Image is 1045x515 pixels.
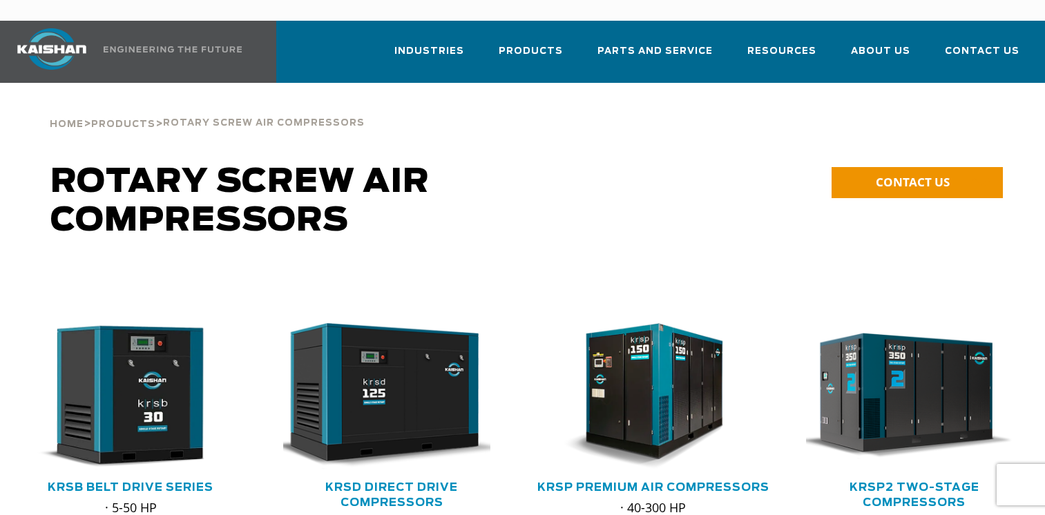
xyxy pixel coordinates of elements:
[597,43,713,59] span: Parts and Service
[945,43,1019,59] span: Contact Us
[325,482,458,508] a: KRSD Direct Drive Compressors
[394,33,464,80] a: Industries
[12,323,229,469] img: krsb30
[499,33,563,80] a: Products
[832,167,1003,198] a: CONTACT US
[48,482,213,493] a: KRSB Belt Drive Series
[535,323,752,469] img: krsp150
[163,119,365,128] span: Rotary Screw Air Compressors
[104,46,242,52] img: Engineering the future
[850,482,979,508] a: KRSP2 Two-Stage Compressors
[50,83,365,135] div: > >
[394,43,464,59] span: Industries
[851,43,910,59] span: About Us
[945,33,1019,80] a: Contact Us
[91,117,155,130] a: Products
[499,43,563,59] span: Products
[851,33,910,80] a: About Us
[545,323,762,469] div: krsp150
[283,323,500,469] div: krsd125
[273,323,490,469] img: krsd125
[796,323,1013,469] img: krsp350
[50,166,430,237] span: Rotary Screw Air Compressors
[597,33,713,80] a: Parts and Service
[747,33,816,80] a: Resources
[806,323,1023,469] div: krsp350
[50,117,84,130] a: Home
[91,120,155,129] span: Products
[537,482,769,493] a: KRSP Premium Air Compressors
[747,43,816,59] span: Resources
[50,120,84,129] span: Home
[876,174,950,190] span: CONTACT US
[22,323,239,469] div: krsb30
